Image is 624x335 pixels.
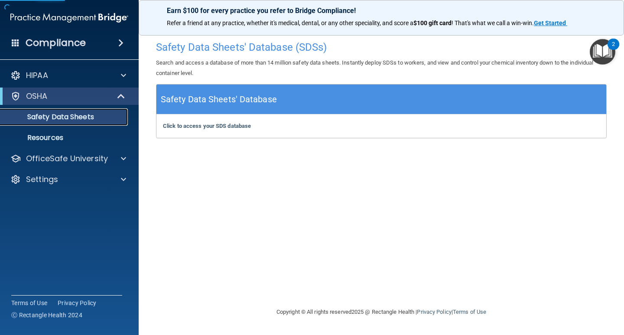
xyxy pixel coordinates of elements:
[26,153,108,164] p: OfficeSafe University
[453,309,486,315] a: Terms of Use
[156,42,607,53] h4: Safety Data Sheets' Database (SDSs)
[10,174,126,185] a: Settings
[534,20,567,26] a: Get Started
[11,311,82,319] span: Ⓒ Rectangle Health 2024
[26,70,48,81] p: HIPAA
[10,9,128,26] img: PMB logo
[26,91,48,101] p: OSHA
[413,20,452,26] strong: $100 gift card
[10,153,126,164] a: OfficeSafe University
[590,39,615,65] button: Open Resource Center, 2 new notifications
[223,298,539,326] div: Copyright © All rights reserved 2025 @ Rectangle Health | |
[163,123,251,129] a: Click to access your SDS database
[534,20,566,26] strong: Get Started
[417,309,451,315] a: Privacy Policy
[10,70,126,81] a: HIPAA
[11,299,47,307] a: Terms of Use
[167,20,413,26] span: Refer a friend at any practice, whether it's medical, dental, or any other speciality, and score a
[10,91,126,101] a: OSHA
[612,44,615,55] div: 2
[58,299,97,307] a: Privacy Policy
[6,133,124,142] p: Resources
[452,20,534,26] span: ! That's what we call a win-win.
[26,174,58,185] p: Settings
[6,113,124,121] p: Safety Data Sheets
[26,37,86,49] h4: Compliance
[161,92,277,107] h5: Safety Data Sheets' Database
[167,7,596,15] p: Earn $100 for every practice you refer to Bridge Compliance!
[156,58,607,78] p: Search and access a database of more than 14 million safety data sheets. Instantly deploy SDSs to...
